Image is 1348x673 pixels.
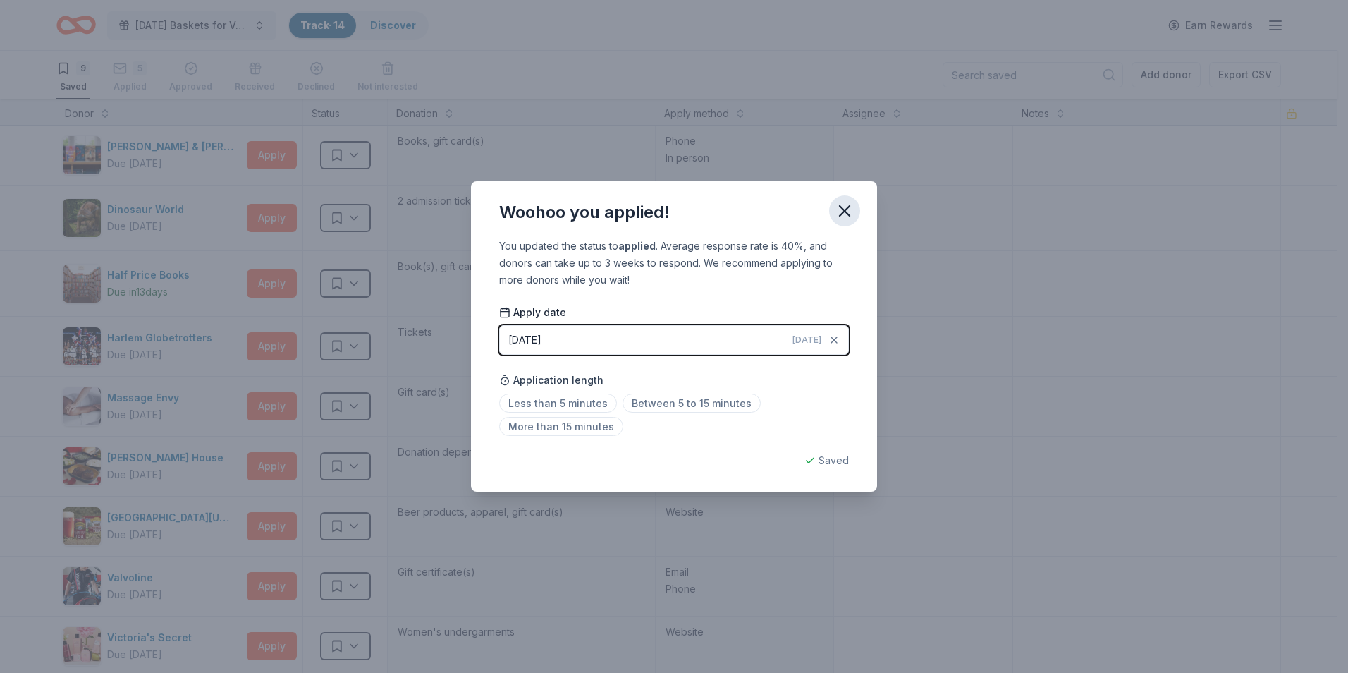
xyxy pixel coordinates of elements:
[499,417,623,436] span: More than 15 minutes
[499,201,670,224] div: Woohoo you applied!
[499,325,849,355] button: [DATE][DATE]
[499,305,566,320] span: Apply date
[499,394,617,413] span: Less than 5 minutes
[623,394,761,413] span: Between 5 to 15 minutes
[499,372,603,389] span: Application length
[792,334,821,346] span: [DATE]
[618,240,656,252] b: applied
[508,332,541,348] div: [DATE]
[499,238,849,289] div: You updated the status to . Average response rate is 40%, and donors can take up to 3 weeks to re...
